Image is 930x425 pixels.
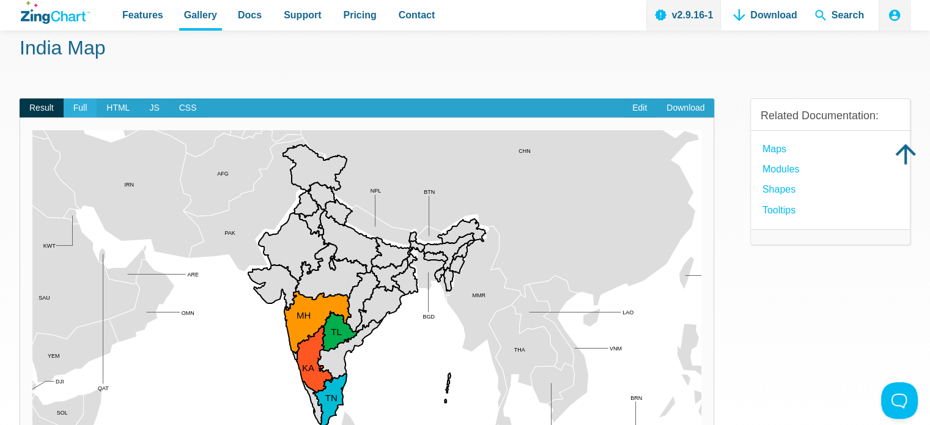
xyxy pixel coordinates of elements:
[343,7,376,23] span: Pricing
[622,98,657,118] a: Edit
[184,7,217,23] span: Gallery
[284,7,321,23] span: Support
[169,98,207,118] span: CSS
[762,202,795,218] a: Tooltips
[881,382,918,419] iframe: Toggle Customer Support
[238,7,262,23] span: Docs
[762,161,799,177] a: modules
[139,98,169,118] span: JS
[20,98,64,118] span: Result
[762,141,786,157] a: Maps
[762,181,795,198] a: Shapes
[657,98,714,118] a: Download
[20,35,910,63] h1: India Map
[399,7,435,23] span: Contact
[122,7,163,23] span: Features
[64,98,97,118] span: Full
[761,109,900,123] h3: Related Documentation:
[21,1,90,24] a: ZingChart Logo. Click to return to the homepage
[97,98,139,118] span: HTML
